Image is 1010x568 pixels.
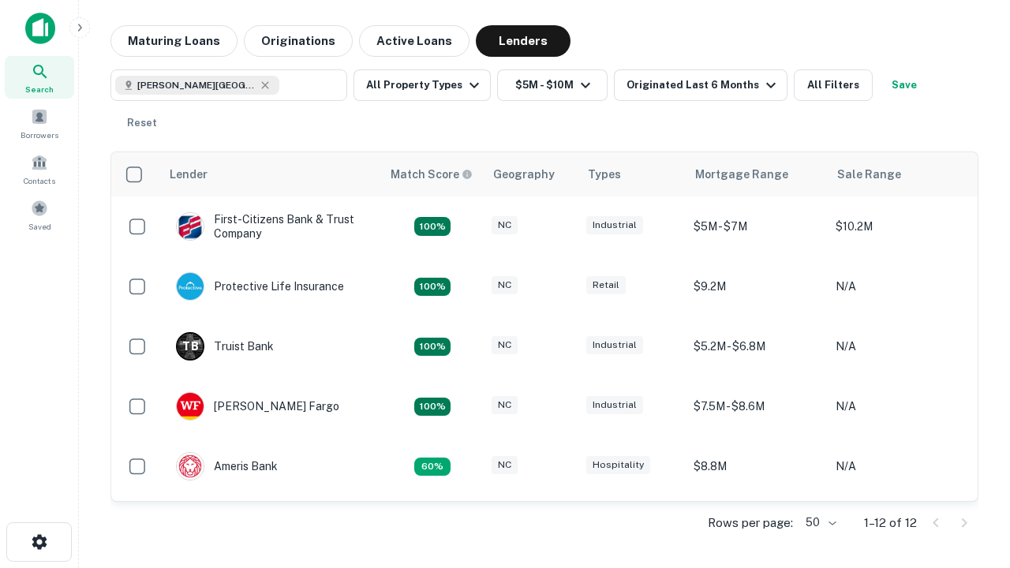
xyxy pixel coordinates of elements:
[182,338,198,355] p: T B
[28,220,51,233] span: Saved
[492,216,518,234] div: NC
[492,396,518,414] div: NC
[5,102,74,144] a: Borrowers
[359,25,469,57] button: Active Loans
[864,514,917,532] p: 1–12 of 12
[5,56,74,99] a: Search
[492,276,518,294] div: NC
[828,316,970,376] td: N/A
[391,166,469,183] h6: Match Score
[497,69,608,101] button: $5M - $10M
[160,152,381,196] th: Lender
[176,332,274,361] div: Truist Bank
[5,193,74,236] a: Saved
[828,436,970,496] td: N/A
[170,165,208,184] div: Lender
[176,212,365,241] div: First-citizens Bank & Trust Company
[586,216,643,234] div: Industrial
[176,452,278,480] div: Ameris Bank
[627,76,780,95] div: Originated Last 6 Months
[837,165,901,184] div: Sale Range
[586,276,626,294] div: Retail
[414,398,451,417] div: Matching Properties: 2, hasApolloMatch: undefined
[493,165,555,184] div: Geography
[828,152,970,196] th: Sale Range
[799,511,839,534] div: 50
[614,69,787,101] button: Originated Last 6 Months
[176,392,339,420] div: [PERSON_NAME] Fargo
[686,316,828,376] td: $5.2M - $6.8M
[492,456,518,474] div: NC
[244,25,353,57] button: Originations
[484,152,578,196] th: Geography
[828,496,970,556] td: N/A
[476,25,570,57] button: Lenders
[177,393,204,420] img: picture
[381,152,484,196] th: Capitalize uses an advanced AI algorithm to match your search with the best lender. The match sco...
[686,152,828,196] th: Mortgage Range
[391,166,473,183] div: Capitalize uses an advanced AI algorithm to match your search with the best lender. The match sco...
[414,217,451,236] div: Matching Properties: 2, hasApolloMatch: undefined
[177,273,204,300] img: picture
[695,165,788,184] div: Mortgage Range
[117,107,167,139] button: Reset
[414,458,451,476] div: Matching Properties: 1, hasApolloMatch: undefined
[686,436,828,496] td: $8.8M
[686,496,828,556] td: $9.2M
[578,152,686,196] th: Types
[177,213,204,240] img: picture
[414,338,451,357] div: Matching Properties: 3, hasApolloMatch: undefined
[686,196,828,256] td: $5M - $7M
[353,69,491,101] button: All Property Types
[492,336,518,354] div: NC
[414,278,451,297] div: Matching Properties: 2, hasApolloMatch: undefined
[686,256,828,316] td: $9.2M
[931,442,1010,518] iframe: Chat Widget
[588,165,621,184] div: Types
[794,69,873,101] button: All Filters
[25,13,55,44] img: capitalize-icon.png
[828,376,970,436] td: N/A
[24,174,55,187] span: Contacts
[586,396,643,414] div: Industrial
[879,69,930,101] button: Save your search to get updates of matches that match your search criteria.
[828,196,970,256] td: $10.2M
[110,25,238,57] button: Maturing Loans
[708,514,793,532] p: Rows per page:
[25,83,54,95] span: Search
[137,78,256,92] span: [PERSON_NAME][GEOGRAPHIC_DATA], [GEOGRAPHIC_DATA]
[686,376,828,436] td: $7.5M - $8.6M
[586,456,650,474] div: Hospitality
[5,148,74,190] a: Contacts
[828,256,970,316] td: N/A
[21,129,58,141] span: Borrowers
[176,272,344,301] div: Protective Life Insurance
[177,453,204,480] img: picture
[586,336,643,354] div: Industrial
